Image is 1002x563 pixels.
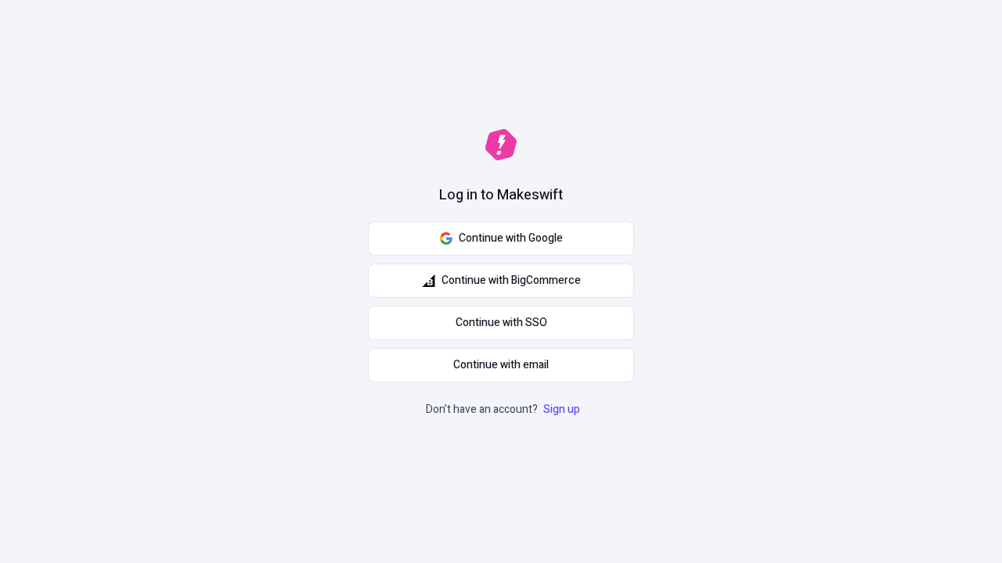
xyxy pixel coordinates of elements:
a: Continue with SSO [368,306,634,340]
span: Continue with Google [459,230,563,247]
span: Continue with email [453,357,549,374]
button: Continue with Google [368,221,634,256]
p: Don't have an account? [426,401,583,418]
a: Sign up [540,401,583,418]
button: Continue with email [368,348,634,382]
h1: Log in to Makeswift [439,185,563,206]
span: Continue with BigCommerce [442,272,581,289]
button: Continue with BigCommerce [368,264,634,298]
